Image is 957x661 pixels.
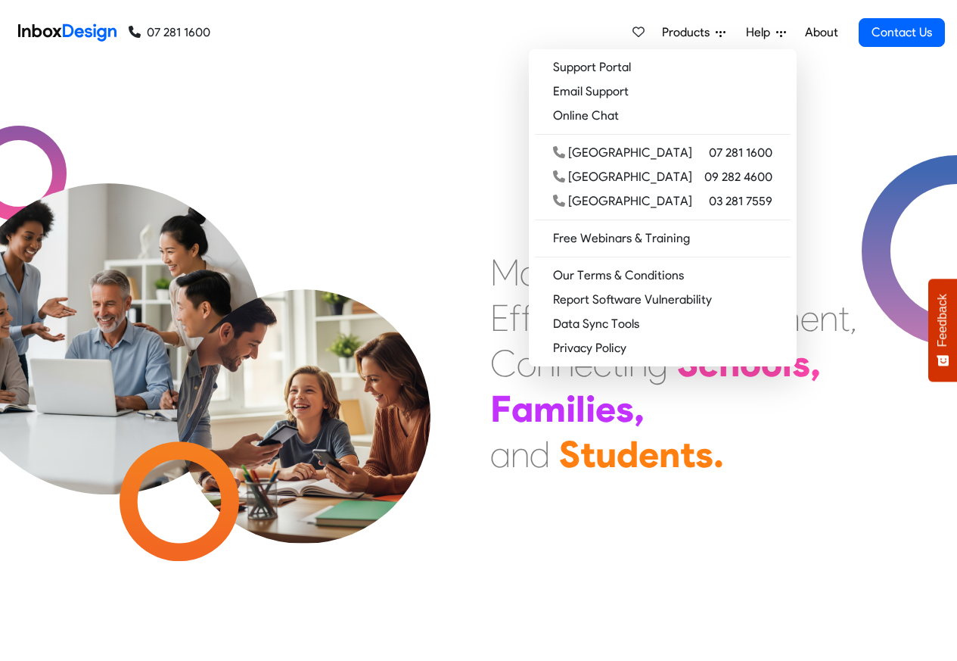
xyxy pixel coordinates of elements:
a: [GEOGRAPHIC_DATA] 07 281 1600 [535,141,791,165]
a: Report Software Vulnerability [535,288,791,312]
div: e [800,295,819,341]
div: [GEOGRAPHIC_DATA] [553,168,692,186]
a: Online Chat [535,104,791,128]
div: d [530,432,550,477]
span: Help [746,23,776,42]
div: s [792,341,810,386]
div: Products [529,49,797,366]
span: 03 281 7559 [709,192,772,210]
a: Support Portal [535,55,791,80]
a: Privacy Policy [535,336,791,360]
div: e [595,386,616,432]
div: m [533,386,566,432]
div: n [659,432,680,477]
div: i [566,386,576,432]
span: 09 282 4600 [704,168,772,186]
a: Data Sync Tools [535,312,791,336]
div: t [580,432,595,477]
div: F [490,386,511,432]
div: [GEOGRAPHIC_DATA] [553,192,692,210]
div: t [680,432,695,477]
div: n [511,432,530,477]
a: Contact Us [859,18,945,47]
a: Help [740,17,792,48]
div: C [490,341,517,386]
div: u [595,432,617,477]
div: f [521,295,533,341]
div: t [838,295,850,341]
div: Maximising Efficient & Engagement, Connecting Schools, Families, and Students. [490,250,857,477]
span: Feedback [936,294,949,347]
div: i [586,386,595,432]
div: . [713,432,724,477]
div: d [617,432,639,477]
div: , [634,386,645,432]
a: Email Support [535,80,791,104]
span: 07 281 1600 [709,144,772,162]
div: s [695,432,713,477]
div: s [616,386,634,432]
a: [GEOGRAPHIC_DATA] 09 282 4600 [535,165,791,189]
div: E [490,295,509,341]
div: n [819,295,838,341]
div: o [517,341,536,386]
img: parents_with_child.png [145,226,462,544]
a: Products [656,17,732,48]
a: [GEOGRAPHIC_DATA] 03 281 7559 [535,189,791,214]
a: Free Webinars & Training [535,226,791,251]
div: e [639,432,659,477]
div: , [810,341,821,386]
div: M [490,250,520,295]
div: a [490,432,511,477]
a: About [800,17,842,48]
div: S [559,432,580,477]
div: f [509,295,521,341]
div: a [511,386,533,432]
a: 07 281 1600 [129,23,210,42]
div: [GEOGRAPHIC_DATA] [553,144,692,162]
span: Products [662,23,716,42]
div: l [576,386,586,432]
div: , [850,295,857,341]
a: Our Terms & Conditions [535,263,791,288]
button: Feedback - Show survey [928,279,957,382]
div: a [520,250,540,295]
